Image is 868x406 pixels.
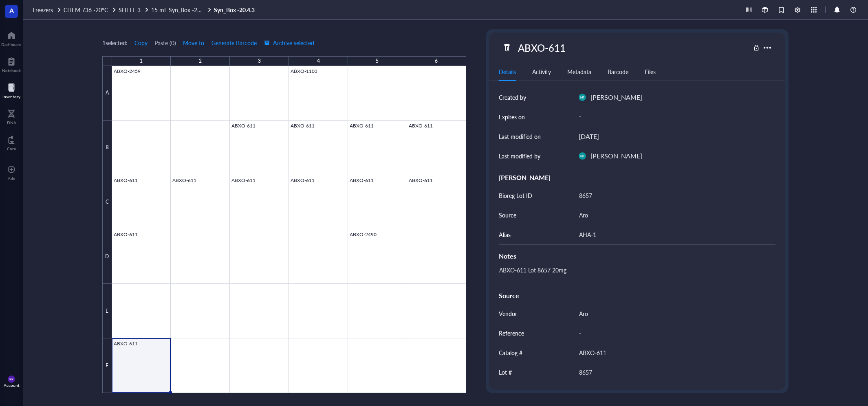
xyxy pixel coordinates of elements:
[2,94,20,99] div: Inventory
[199,56,202,66] div: 2
[496,264,773,284] div: ABXO-611 Lot 8657 20mg
[183,40,204,46] span: Move to
[499,173,776,182] div: [PERSON_NAME]
[8,176,15,181] div: Add
[514,39,569,56] div: ABXO-611
[499,329,524,338] div: Reference
[499,251,776,261] div: Notes
[33,6,53,14] span: Freezers
[499,132,541,141] div: Last modified on
[499,230,511,239] div: Alias
[580,154,584,158] span: MT
[317,56,320,66] div: 4
[575,206,773,224] div: Aro
[102,175,112,230] div: C
[499,93,526,102] div: Created by
[264,40,314,46] span: Archive selected
[9,377,13,381] span: RR
[4,383,20,388] div: Account
[645,67,656,76] div: Files
[264,36,315,49] button: Archive selected
[499,368,512,377] div: Lot #
[499,291,776,301] div: Source
[119,6,141,14] span: SHELF 3
[499,112,525,121] div: Expires on
[575,305,773,322] div: Aro
[499,309,517,318] div: Vendor
[9,5,14,15] span: A
[532,67,551,76] div: Activity
[140,56,143,66] div: 1
[7,133,16,151] a: Core
[102,284,112,338] div: E
[183,36,205,49] button: Move to
[102,229,112,284] div: D
[7,120,16,125] div: DNA
[567,67,591,76] div: Metadata
[211,36,257,49] button: Generate Barcode
[211,40,257,46] span: Generate Barcode
[590,151,642,161] div: [PERSON_NAME]
[7,146,16,151] div: Core
[575,364,773,381] div: 8657
[575,325,773,342] div: -
[2,55,21,73] a: Notebook
[102,38,128,47] div: 1 selected:
[64,6,117,13] a: CHEM 736 -20°C
[499,151,540,160] div: Last modified by
[151,6,209,14] span: 15 mL Syn_Box -20.4.1
[590,92,642,103] div: [PERSON_NAME]
[608,67,628,76] div: Barcode
[580,96,584,99] span: MT
[376,56,379,66] div: 5
[2,68,21,73] div: Notebook
[33,6,62,13] a: Freezers
[134,40,148,46] span: Copy
[258,56,261,66] div: 3
[102,338,112,393] div: F
[134,36,148,49] button: Copy
[2,81,20,99] a: Inventory
[102,121,112,175] div: B
[575,226,773,243] div: AHA-1
[119,6,212,13] a: SHELF 315 mL Syn_Box -20.4.1
[499,67,516,76] div: Details
[154,36,176,49] button: Paste (0)
[7,107,16,125] a: DNA
[499,211,516,219] div: Source
[575,110,773,124] div: -
[499,348,522,357] div: Catalog #
[214,6,256,13] a: Syn_Box -20.4.3
[499,191,532,200] div: Bioreg Lot ID
[64,6,108,14] span: CHEM 736 -20°C
[435,56,438,66] div: 6
[575,344,773,361] div: ABXO-611
[1,29,22,47] a: Dashboard
[575,187,773,204] div: 8657
[102,66,112,121] div: A
[579,131,599,142] div: [DATE]
[1,42,22,47] div: Dashboard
